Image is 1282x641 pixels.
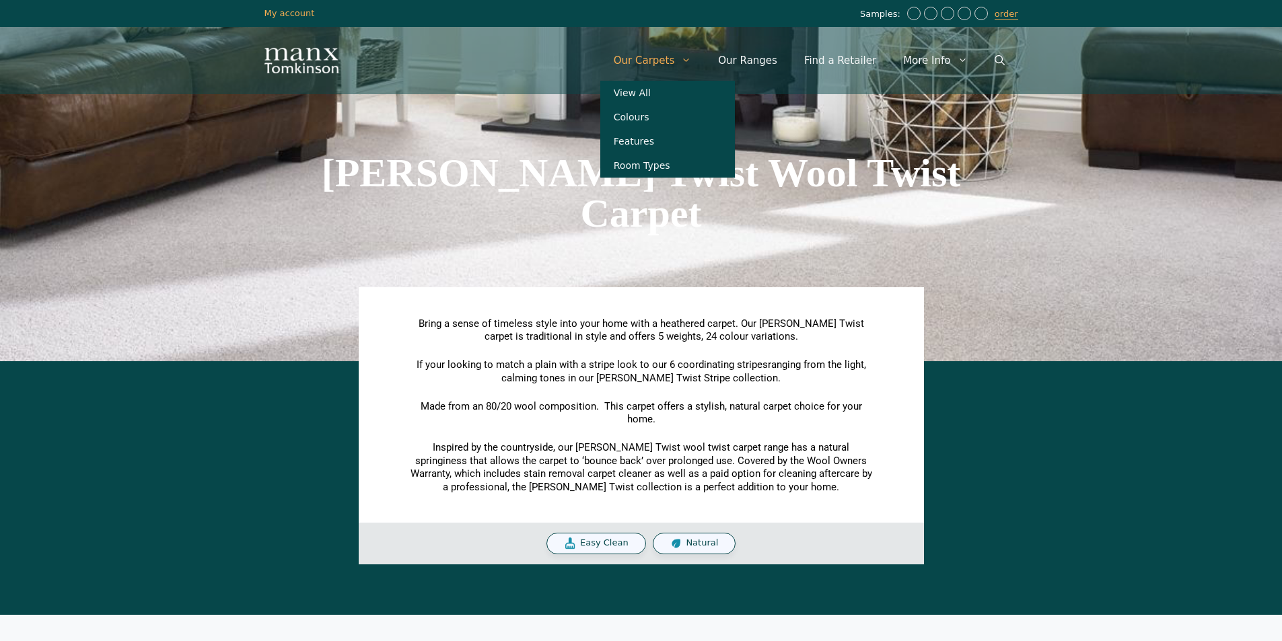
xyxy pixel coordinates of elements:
h1: [PERSON_NAME] Twist Wool Twist Carpet [264,153,1018,233]
a: My account [264,8,315,18]
a: View All [600,81,735,105]
a: order [995,9,1018,20]
span: Samples: [860,9,904,20]
p: If your looking to match a plain with a stripe look to our 6 coordinating stripes [409,359,874,385]
a: Room Types [600,153,735,178]
nav: Primary [600,40,1018,81]
a: More Info [890,40,981,81]
p: Bring a sense of timeless style into your home with a heathered carpet. Our [PERSON_NAME] Twist c... [409,317,874,344]
a: Our Ranges [705,40,791,81]
a: Open Search Bar [981,40,1018,81]
p: Made from an 80/20 wool composition. This carpet offers a stylish, natural carpet choice for your... [409,400,874,426]
a: Our Carpets [600,40,705,81]
img: Manx Tomkinson [264,48,339,73]
a: Features [600,129,735,153]
a: Colours [600,105,735,129]
span: Easy Clean [580,537,629,549]
p: Inspired by the countryside, our [PERSON_NAME] Twist wool twist carpet range has a natural spring... [409,441,874,494]
span: Natural [686,537,718,549]
a: Find a Retailer [791,40,890,81]
span: ranging from the light, calming tones in our [PERSON_NAME] Twist Stripe collection. [501,359,866,384]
